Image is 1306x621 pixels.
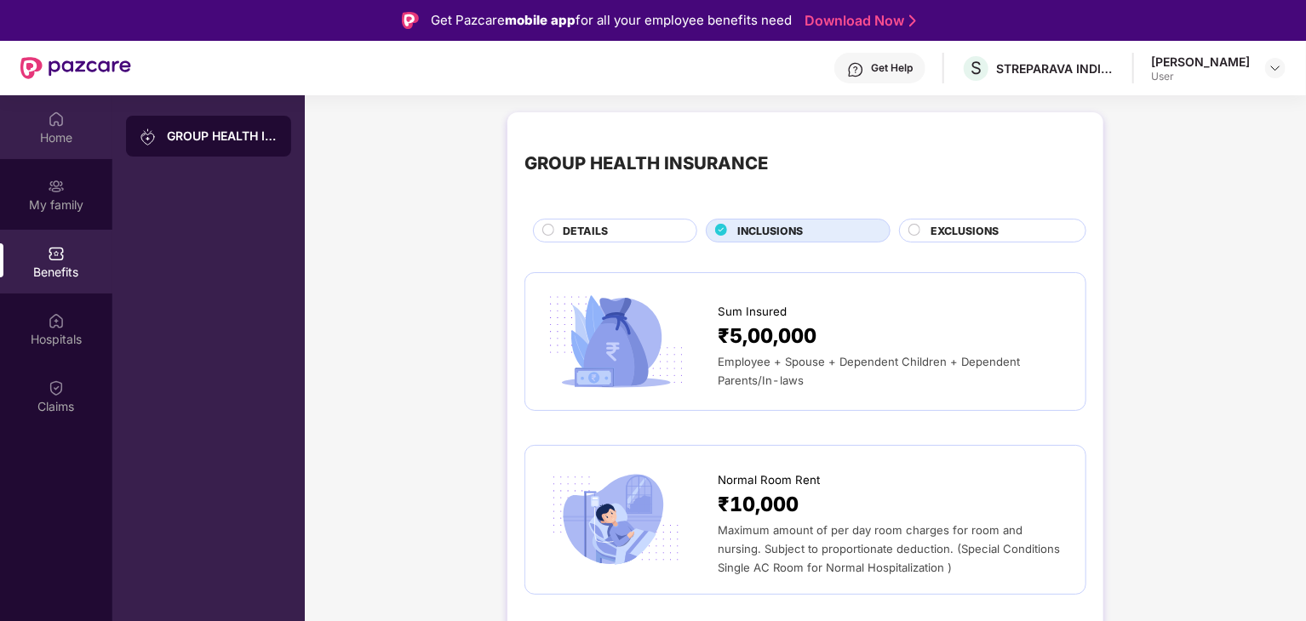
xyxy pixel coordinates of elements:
img: Logo [402,12,419,29]
img: Stroke [909,12,916,30]
div: GROUP HEALTH INSURANCE [167,128,278,145]
img: svg+xml;base64,PHN2ZyBpZD0iSG9zcGl0YWxzIiB4bWxucz0iaHR0cDovL3d3dy53My5vcmcvMjAwMC9zdmciIHdpZHRoPS... [48,312,65,329]
img: svg+xml;base64,PHN2ZyBpZD0iQ2xhaW0iIHhtbG5zPSJodHRwOi8vd3d3LnczLm9yZy8yMDAwL3N2ZyIgd2lkdGg9IjIwIi... [48,379,65,396]
span: INCLUSIONS [737,223,803,239]
span: S [971,58,982,78]
span: Normal Room Rent [718,471,820,489]
img: New Pazcare Logo [20,57,131,79]
img: icon [542,290,690,392]
div: GROUP HEALTH INSURANCE [524,150,768,177]
img: svg+xml;base64,PHN2ZyBpZD0iQmVuZWZpdHMiIHhtbG5zPSJodHRwOi8vd3d3LnczLm9yZy8yMDAwL3N2ZyIgd2lkdGg9Ij... [48,245,65,262]
img: svg+xml;base64,PHN2ZyB3aWR0aD0iMjAiIGhlaWdodD0iMjAiIHZpZXdCb3g9IjAgMCAyMCAyMCIgZmlsbD0ibm9uZSIgeG... [140,128,157,145]
span: DETAILS [563,223,608,239]
div: User [1151,70,1250,83]
div: Get Help [871,61,913,75]
span: Employee + Spouse + Dependent Children + Dependent Parents/In-laws [718,355,1020,387]
span: ₹5,00,000 [718,321,816,352]
img: svg+xml;base64,PHN2ZyB3aWR0aD0iMjAiIGhlaWdodD0iMjAiIHZpZXdCb3g9IjAgMCAyMCAyMCIgZmlsbD0ibm9uZSIgeG... [48,178,65,195]
span: Maximum amount of per day room charges for room and nursing. Subject to proportionate deduction. ... [718,523,1060,574]
span: EXCLUSIONS [931,223,999,239]
span: ₹10,000 [718,489,799,521]
div: Get Pazcare for all your employee benefits need [431,10,792,31]
a: Download Now [805,12,911,30]
strong: mobile app [505,12,576,28]
div: STREPARAVA INDIA PRIVATE LIMITED [996,60,1115,77]
img: svg+xml;base64,PHN2ZyBpZD0iSGVscC0zMngzMiIgeG1sbnM9Imh0dHA6Ly93d3cudzMub3JnLzIwMDAvc3ZnIiB3aWR0aD... [847,61,864,78]
img: svg+xml;base64,PHN2ZyBpZD0iRHJvcGRvd24tMzJ4MzIiIHhtbG5zPSJodHRwOi8vd3d3LnczLm9yZy8yMDAwL3N2ZyIgd2... [1269,61,1282,75]
img: svg+xml;base64,PHN2ZyBpZD0iSG9tZSIgeG1sbnM9Imh0dHA6Ly93d3cudzMub3JnLzIwMDAvc3ZnIiB3aWR0aD0iMjAiIG... [48,111,65,128]
div: [PERSON_NAME] [1151,54,1250,70]
span: Sum Insured [718,303,787,321]
img: icon [542,469,690,571]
